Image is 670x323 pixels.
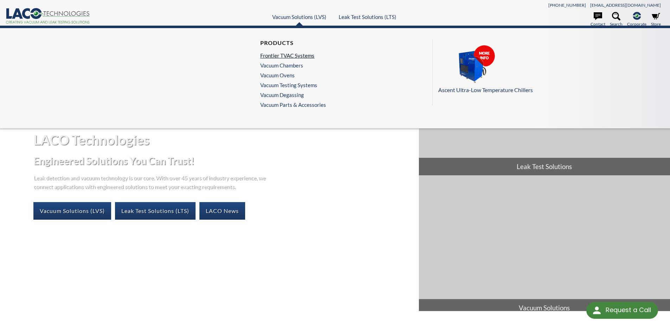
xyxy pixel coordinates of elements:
a: Vacuum Ovens [260,72,323,78]
div: Request a Call [586,302,658,319]
a: LACO News [199,202,245,220]
a: Ascent Ultra-Low Temperature Chillers [438,45,657,95]
a: Vacuum Solutions [419,176,670,317]
a: Vacuum Testing Systems [260,82,323,88]
a: Vacuum Chambers [260,62,323,69]
a: Leak Test Solutions (LTS) [339,14,396,20]
img: Ascent_Chillers_Pods__LVS_.png [438,45,509,84]
span: Corporate [627,21,646,27]
a: Store [651,12,661,27]
a: Vacuum Parts & Accessories [260,102,326,108]
a: Vacuum Degassing [260,92,323,98]
p: Ascent Ultra-Low Temperature Chillers [438,85,657,95]
a: Contact [591,12,605,27]
div: Request a Call [606,302,651,318]
a: Vacuum Solutions (LVS) [272,14,326,20]
p: Leak detection and vacuum technology is our core. With over 45 years of industry experience, we c... [33,173,269,191]
a: [PHONE_NUMBER] [548,2,586,8]
a: Leak Test Solutions (LTS) [115,202,196,220]
a: Search [610,12,623,27]
a: Vacuum Solutions (LVS) [33,202,111,220]
h1: LACO Technologies [33,131,413,148]
h4: Products [260,39,323,47]
span: Vacuum Solutions [419,299,670,317]
img: round button [591,305,602,316]
a: Frontier TVAC Systems [260,52,323,59]
a: [EMAIL_ADDRESS][DOMAIN_NAME] [590,2,661,8]
span: Leak Test Solutions [419,158,670,175]
h2: Engineered Solutions You Can Trust! [33,154,413,167]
